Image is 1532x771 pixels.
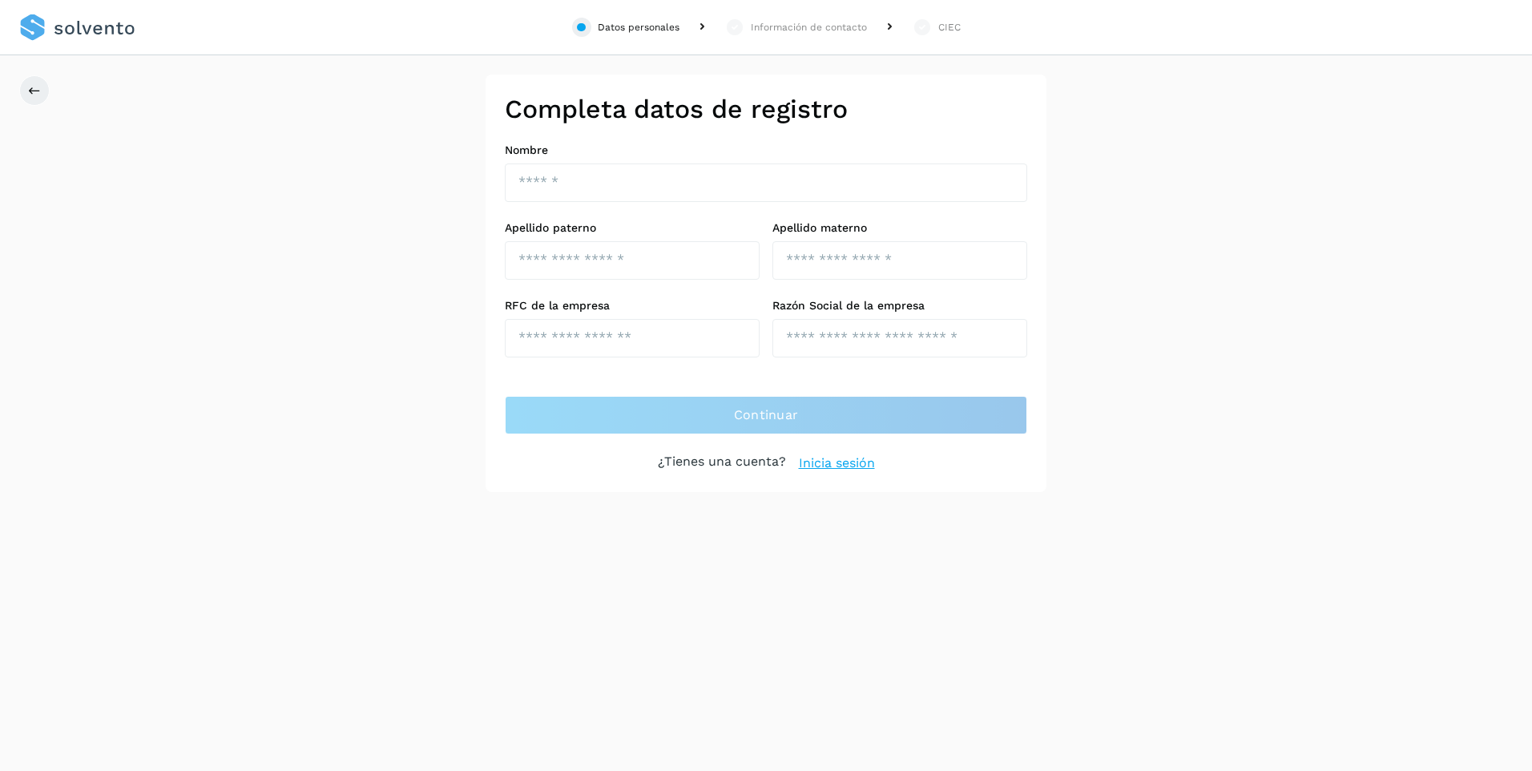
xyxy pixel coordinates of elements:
[505,143,1027,157] label: Nombre
[734,406,799,424] span: Continuar
[799,454,875,473] a: Inicia sesión
[772,299,1027,313] label: Razón Social de la empresa
[772,221,1027,235] label: Apellido materno
[505,221,760,235] label: Apellido paterno
[751,20,867,34] div: Información de contacto
[598,20,679,34] div: Datos personales
[938,20,961,34] div: CIEC
[505,94,1027,124] h2: Completa datos de registro
[505,396,1027,434] button: Continuar
[658,454,786,473] p: ¿Tienes una cuenta?
[505,299,760,313] label: RFC de la empresa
